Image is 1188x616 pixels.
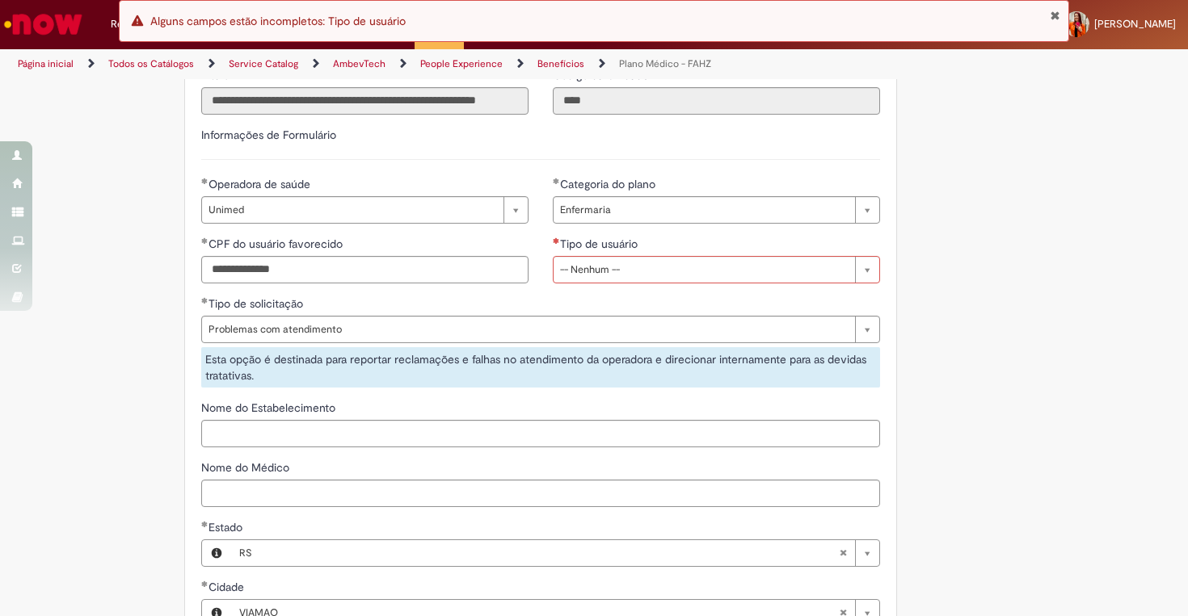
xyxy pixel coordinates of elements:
[231,540,879,566] a: RSLimpar campo Estado
[12,49,780,79] ul: Trilhas de página
[239,540,839,566] span: RS
[201,128,336,142] label: Informações de Formulário
[553,178,560,184] span: Obrigatório Preenchido
[201,580,209,587] span: Obrigatório Preenchido
[560,177,659,191] span: Categoria do plano
[209,197,495,223] span: Unimed
[209,177,314,191] span: Operadora de saúde
[201,521,209,527] span: Obrigatório Preenchido
[209,520,246,534] span: Estado
[333,57,385,70] a: AmbevTech
[1050,9,1060,22] button: Fechar Notificação
[201,347,880,388] div: Esta opção é destinada para reportar reclamações e falhas no atendimento da operadora e direciona...
[201,237,209,244] span: Obrigatório Preenchido
[2,8,85,40] img: ServiceNow
[229,57,298,70] a: Service Catalog
[201,87,529,115] input: Título
[150,14,406,28] span: Alguns campos estão incompletos: Tipo de usuário
[553,87,880,115] input: Código da Unidade
[111,16,167,32] span: Requisições
[560,197,847,223] span: Enfermaria
[201,460,293,475] span: Nome do Médico
[201,400,339,415] span: Nome do Estabelecimento
[560,257,847,283] span: -- Nenhum --
[209,296,306,311] span: Tipo de solicitação
[209,316,847,342] span: Problemas com atendimento
[420,57,503,70] a: People Experience
[201,68,233,82] span: Somente leitura - Título
[201,178,209,184] span: Obrigatório Preenchido
[560,237,641,251] span: Tipo de usuário
[201,420,880,447] input: Nome do Estabelecimento
[1094,17,1176,31] span: [PERSON_NAME]
[553,237,560,244] span: Necessários
[18,57,74,70] a: Página inicial
[201,480,880,507] input: Nome do Médico
[209,580,247,594] span: Cidade
[619,57,711,70] a: Plano Médico - FAHZ
[108,57,194,70] a: Todos os Catálogos
[831,540,855,566] abbr: Limpar campo Estado
[201,256,529,283] input: CPF do usuário favorecido
[553,68,652,82] span: Somente leitura - Código da Unidade
[201,297,209,304] span: Obrigatório Preenchido
[202,540,231,566] button: Estado, Visualizar este registro RS
[209,237,346,251] span: CPF do usuário favorecido
[537,57,584,70] a: Benefícios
